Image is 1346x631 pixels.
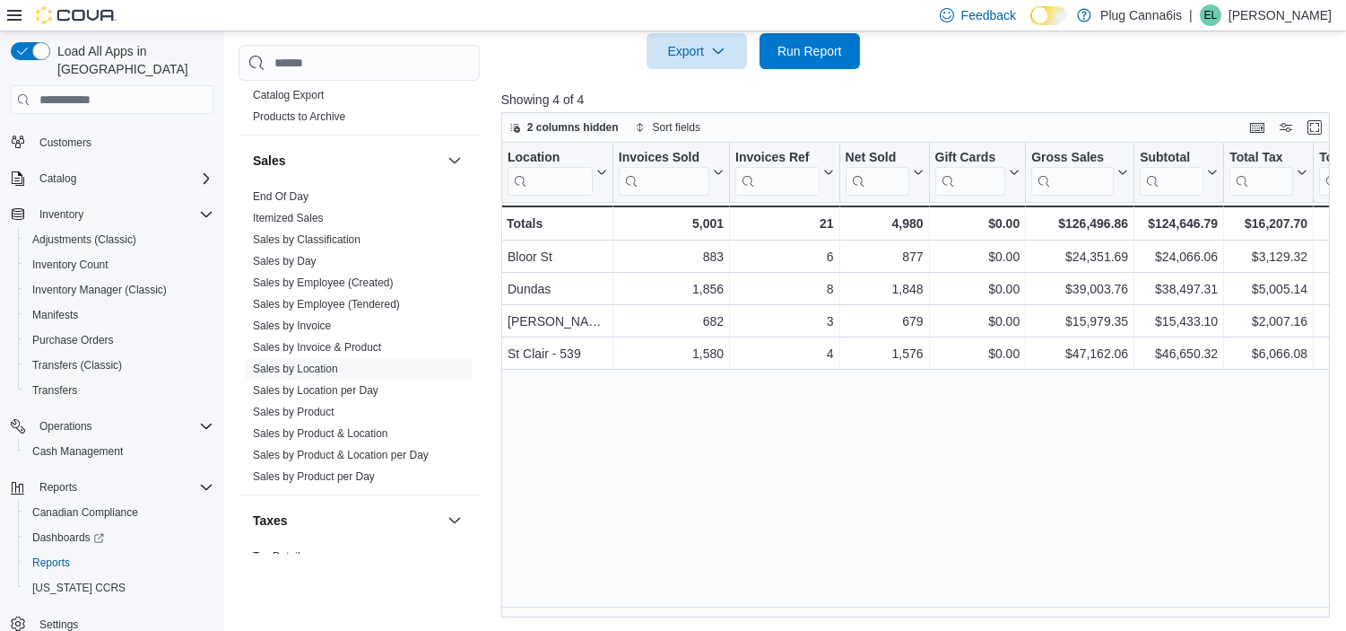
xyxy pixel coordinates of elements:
a: Reports [25,552,77,574]
span: Transfers [32,383,77,398]
span: Run Report [777,42,842,60]
div: 1,580 [619,343,724,364]
button: Transfers [18,378,221,403]
div: Invoices Ref [735,150,819,196]
span: Export [657,33,736,69]
div: 5,001 [619,213,724,234]
p: Showing 4 of 4 [501,91,1339,109]
div: 21 [735,213,833,234]
div: $15,979.35 [1031,311,1128,332]
div: $0.00 [934,246,1020,267]
img: Cova [36,6,117,24]
div: 679 [845,311,923,332]
button: Reports [18,550,221,575]
button: Operations [32,416,100,437]
span: Operations [32,416,213,437]
span: Load All Apps in [GEOGRAPHIC_DATA] [50,42,213,78]
span: Transfers (Classic) [32,358,122,372]
span: Adjustments (Classic) [25,229,213,250]
div: Taxes [239,546,480,596]
span: Sales by Product [253,405,334,419]
div: $3,129.32 [1229,246,1307,267]
div: $46,650.32 [1140,343,1218,364]
a: Sales by Product & Location [253,427,388,440]
button: Export [647,33,747,69]
div: 1,576 [845,343,923,364]
span: Washington CCRS [25,577,213,599]
div: Products [239,84,480,135]
div: $0.00 [934,278,1020,300]
span: Canadian Compliance [25,502,213,523]
a: Transfers (Classic) [25,355,129,376]
div: Bloor St [508,246,607,267]
div: 8 [735,278,833,300]
span: Reports [25,552,213,574]
span: Canadian Compliance [32,505,138,520]
div: Invoices Sold [619,150,709,167]
button: Total Tax [1229,150,1307,196]
div: Subtotal [1140,150,1203,196]
a: Sales by Classification [253,233,360,246]
p: | [1189,4,1193,26]
p: Plug Canna6is [1100,4,1182,26]
button: Sort fields [628,117,708,138]
div: 883 [619,246,724,267]
a: Sales by Product & Location per Day [253,449,429,461]
div: 4,980 [845,213,923,234]
button: Inventory [32,204,91,225]
button: Subtotal [1140,150,1218,196]
div: 877 [845,246,923,267]
span: Products to Archive [253,110,345,124]
div: Total Tax [1229,150,1293,196]
button: Transfers (Classic) [18,353,221,378]
div: $126,496.86 [1031,213,1128,234]
span: Inventory Count [25,254,213,276]
span: Reports [32,477,213,498]
div: Net Sold [845,150,908,167]
button: Gross Sales [1031,150,1128,196]
a: Sales by Employee (Tendered) [253,298,400,311]
button: Net Sold [845,150,923,196]
button: Manifests [18,302,221,328]
div: Location [508,150,593,196]
span: Dashboards [32,530,104,545]
span: Sales by Classification [253,232,360,247]
span: Manifests [25,304,213,326]
span: Sales by Location [253,362,338,376]
button: Canadian Compliance [18,500,221,525]
div: $24,351.69 [1031,246,1128,267]
button: Adjustments (Classic) [18,227,221,252]
button: Cash Management [18,439,221,464]
span: Itemized Sales [253,211,324,225]
span: End Of Day [253,189,308,204]
button: Catalog [32,168,83,189]
span: Sales by Product & Location [253,426,388,441]
div: Invoices Sold [619,150,709,196]
span: Sales by Product per Day [253,469,375,484]
button: [US_STATE] CCRS [18,575,221,600]
span: Cash Management [32,444,123,459]
button: Customers [4,128,221,154]
a: Sales by Invoice & Product [253,341,381,354]
div: $24,066.06 [1140,246,1218,267]
div: $38,497.31 [1140,278,1218,300]
a: Canadian Compliance [25,502,145,523]
span: Sales by Employee (Tendered) [253,297,400,311]
span: 2 columns hidden [527,120,619,135]
div: 682 [619,311,724,332]
a: Products to Archive [253,110,345,123]
button: Display options [1275,117,1297,138]
span: Inventory [32,204,213,225]
span: Manifests [32,308,78,322]
input: Dark Mode [1030,6,1068,25]
button: Invoices Ref [735,150,833,196]
span: Purchase Orders [32,333,114,347]
a: Itemized Sales [253,212,324,224]
span: EL [1204,4,1218,26]
div: $0.00 [934,311,1020,332]
a: Sales by Day [253,255,317,267]
span: Inventory Manager (Classic) [25,279,213,301]
span: Sales by Location per Day [253,383,378,398]
a: Sales by Employee (Created) [253,276,394,289]
button: Location [508,150,607,196]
